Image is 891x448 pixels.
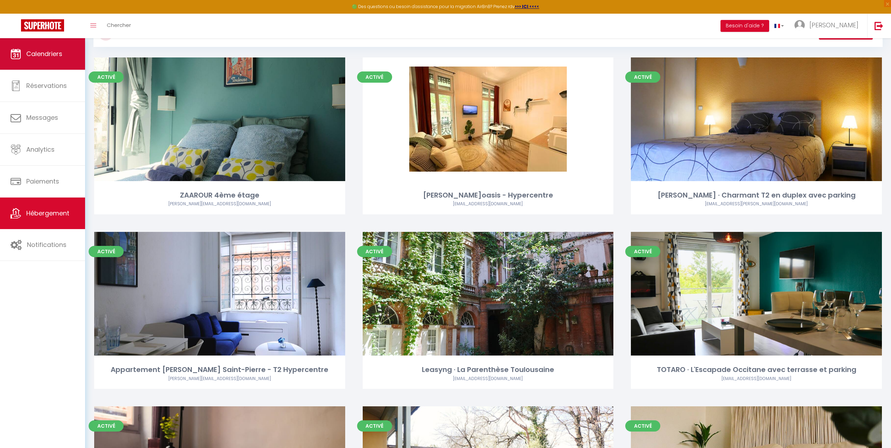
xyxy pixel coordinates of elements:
[26,177,59,186] span: Paiements
[631,375,882,382] div: Airbnb
[363,201,614,207] div: Airbnb
[26,209,69,218] span: Hébergement
[94,190,345,201] div: ZAAROUR 4ème étage
[357,71,392,83] span: Activé
[89,71,124,83] span: Activé
[94,364,345,375] div: Appartement [PERSON_NAME] Saint-Pierre - T2 Hypercentre
[94,375,345,382] div: Airbnb
[721,20,769,32] button: Besoin d'aide ?
[798,27,806,38] a: Vue par Groupe
[363,364,614,375] div: Leasyng · La Parenthèse Toulousaine
[363,190,614,201] div: [PERSON_NAME]oasis - Hypercentre
[357,420,392,432] span: Activé
[89,246,124,257] span: Activé
[625,420,660,432] span: Activé
[809,21,858,29] span: [PERSON_NAME]
[26,49,62,58] span: Calendriers
[357,246,392,257] span: Activé
[26,81,67,90] span: Réservations
[515,4,539,9] a: >>> ICI <<<<
[781,27,789,38] a: Vue en Liste
[94,201,345,207] div: Airbnb
[26,145,55,154] span: Analytics
[631,190,882,201] div: [PERSON_NAME] · Charmant T2 en duplex avec parking
[27,240,67,249] span: Notifications
[631,364,882,375] div: TOTARO · L'Escapade Occitane avec terrasse et parking
[21,19,64,32] img: Super Booking
[102,14,136,38] a: Chercher
[631,201,882,207] div: Airbnb
[625,71,660,83] span: Activé
[26,113,58,122] span: Messages
[89,420,124,432] span: Activé
[363,375,614,382] div: Airbnb
[625,246,660,257] span: Activé
[875,21,883,30] img: logout
[765,27,773,38] a: Vue en Box
[107,21,131,29] span: Chercher
[794,20,805,30] img: ...
[789,14,867,38] a: ... [PERSON_NAME]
